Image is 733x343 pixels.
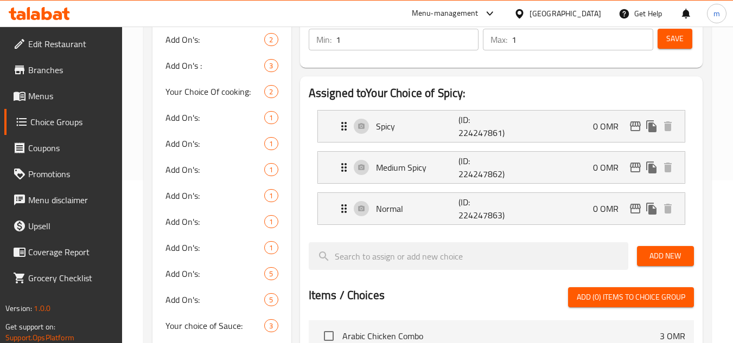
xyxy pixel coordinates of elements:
[660,329,685,342] p: 3 OMR
[309,188,694,229] li: Expand
[4,265,123,291] a: Grocery Checklist
[264,85,278,98] div: Choices
[593,161,627,174] p: 0 OMR
[318,111,685,142] div: Expand
[165,319,264,332] span: Your choice of Sauce:
[152,261,291,287] div: Add On's:5
[264,111,278,124] div: Choices
[265,243,277,253] span: 1
[318,193,685,224] div: Expand
[458,113,514,139] p: (ID: 224247861)
[152,27,291,53] div: Add On's:2
[593,202,627,215] p: 0 OMR
[165,215,264,228] span: Add On's:
[4,109,123,135] a: Choice Groups
[666,32,684,46] span: Save
[309,242,628,270] input: search
[28,193,114,206] span: Menu disclaimer
[4,57,123,83] a: Branches
[4,83,123,109] a: Menus
[264,293,278,306] div: Choices
[265,217,277,227] span: 1
[28,219,114,232] span: Upsell
[265,191,277,201] span: 1
[265,87,277,97] span: 2
[643,159,660,176] button: duplicate
[627,200,643,217] button: edit
[627,159,643,176] button: edit
[152,53,291,79] div: Add On's :3
[376,120,459,133] p: Spicy
[28,63,114,76] span: Branches
[34,301,50,315] span: 1.0.0
[316,33,332,46] p: Min:
[4,213,123,239] a: Upsell
[490,33,507,46] p: Max:
[637,246,694,266] button: Add New
[646,249,685,263] span: Add New
[376,202,459,215] p: Normal
[264,319,278,332] div: Choices
[309,85,694,101] h2: Assigned to Your Choice of Spicy:
[165,85,264,98] span: Your Choice Of cooking:
[165,59,264,72] span: Add On's :
[627,118,643,134] button: edit
[458,196,514,222] p: (ID: 224247863)
[152,131,291,157] div: Add On's:1
[4,135,123,161] a: Coupons
[265,113,277,123] span: 1
[660,200,676,217] button: delete
[152,157,291,183] div: Add On's:1
[165,189,264,202] span: Add On's:
[577,290,685,304] span: Add (0) items to choice group
[30,115,114,128] span: Choice Groups
[152,209,291,235] div: Add On's:1
[264,137,278,150] div: Choices
[264,267,278,280] div: Choices
[264,189,278,202] div: Choices
[152,313,291,339] div: Your choice of Sauce:3
[593,120,627,133] p: 0 OMR
[658,29,692,49] button: Save
[152,235,291,261] div: Add On's:1
[458,154,514,180] p: (ID: 224247862)
[265,61,277,71] span: 3
[152,183,291,209] div: Add On's:1
[309,106,694,147] li: Expand
[152,79,291,105] div: Your Choice Of cooking:2
[530,8,601,20] div: [GEOGRAPHIC_DATA]
[309,287,385,303] h2: Items / Choices
[28,37,114,50] span: Edit Restaurant
[264,33,278,46] div: Choices
[264,59,278,72] div: Choices
[165,293,264,306] span: Add On's:
[412,7,479,20] div: Menu-management
[4,161,123,187] a: Promotions
[309,147,694,188] li: Expand
[643,118,660,134] button: duplicate
[4,31,123,57] a: Edit Restaurant
[28,167,114,180] span: Promotions
[660,159,676,176] button: delete
[28,89,114,102] span: Menus
[165,163,264,176] span: Add On's:
[264,215,278,228] div: Choices
[152,105,291,131] div: Add On's:1
[264,163,278,176] div: Choices
[376,161,459,174] p: Medium Spicy
[265,35,277,45] span: 2
[4,187,123,213] a: Menu disclaimer
[643,200,660,217] button: duplicate
[5,301,32,315] span: Version:
[713,8,720,20] span: m
[265,295,277,305] span: 5
[5,320,55,334] span: Get support on:
[152,287,291,313] div: Add On's:5
[318,152,685,183] div: Expand
[660,118,676,134] button: delete
[165,137,264,150] span: Add On's:
[264,241,278,254] div: Choices
[165,111,264,124] span: Add On's:
[165,33,264,46] span: Add On's:
[165,267,264,280] span: Add On's:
